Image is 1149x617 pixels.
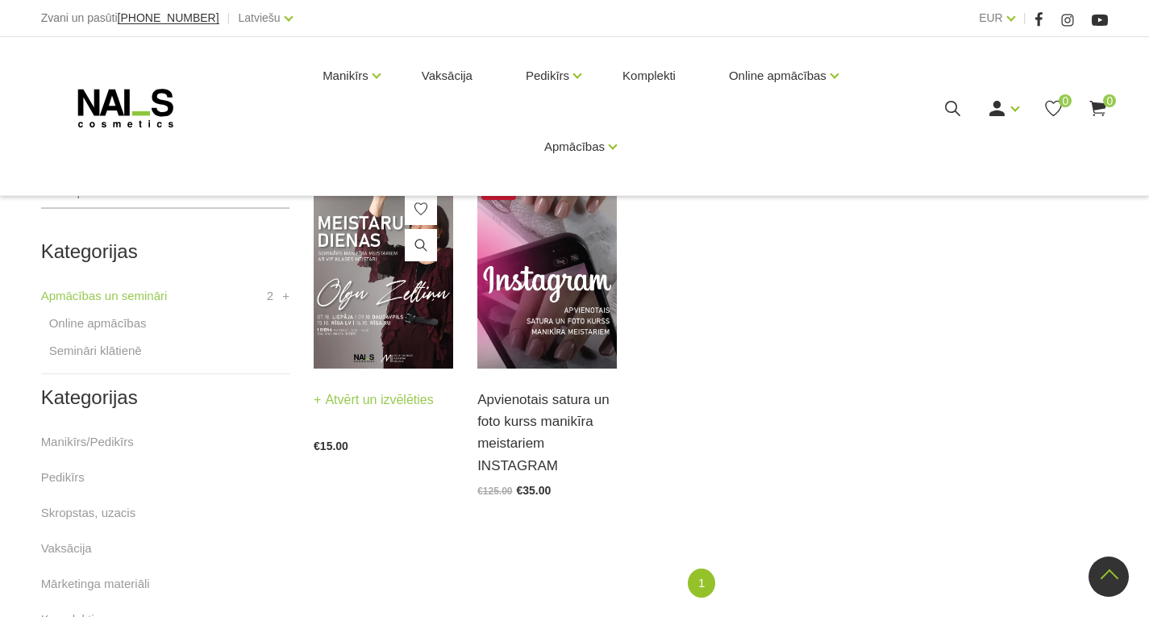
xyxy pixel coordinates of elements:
img: ✨ Meistaru dienas ar Olgu Zeltiņu 2025 ✨🍂 RUDENS / Seminārs manikīra meistariem 🍂📍 Liepāja – 7. o... [314,177,453,369]
nav: catalog-product-list [314,569,1108,598]
a: Vaksācija [409,37,485,115]
a: Mārketinga materiāli [41,574,150,594]
a: Apvienotais satura un foto kurss manikīra meistariem INSTAGRAM [477,389,617,477]
div: Zvani un pasūti [41,8,219,28]
span: | [227,8,231,28]
a: + [282,286,289,306]
a: Komplekti [610,37,689,115]
h2: Kategorijas [41,387,289,408]
a: Pedikīrs [41,468,85,487]
span: €15.00 [314,440,348,452]
span: 0 [1103,94,1116,107]
a: Manikīrs/Pedikīrs [41,432,134,452]
a: Semināri klātienē [49,341,142,361]
span: €125.00 [477,486,512,497]
span: €35.00 [517,484,552,497]
a: Skropstas, uzacis [41,503,136,523]
span: [PHONE_NUMBER] [118,11,219,24]
a: Apmācības [544,115,605,179]
a: 1 [688,569,715,598]
a: Apmācības un semināri [41,286,168,306]
a: Pedikīrs [526,44,569,108]
img: Online apmācību kurss ir veidots, lai palīdzētu manikīra meistariem veidot vizuāli estētisku un p... [477,177,617,369]
a: EUR [979,8,1003,27]
span: 2 [267,286,273,306]
a: Atvērt un izvēlēties [314,389,434,411]
a: [PHONE_NUMBER] [118,12,219,24]
a: Online apmācības [729,44,826,108]
span: | [1023,8,1026,28]
a: Latviešu [239,8,281,27]
h2: Kategorijas [41,241,289,262]
a: Vaksācija [41,539,92,558]
a: 0 [1088,98,1108,119]
a: 0 [1043,98,1064,119]
span: 0 [1059,94,1072,107]
a: Manikīrs [323,44,368,108]
a: Online apmācības [49,314,147,333]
